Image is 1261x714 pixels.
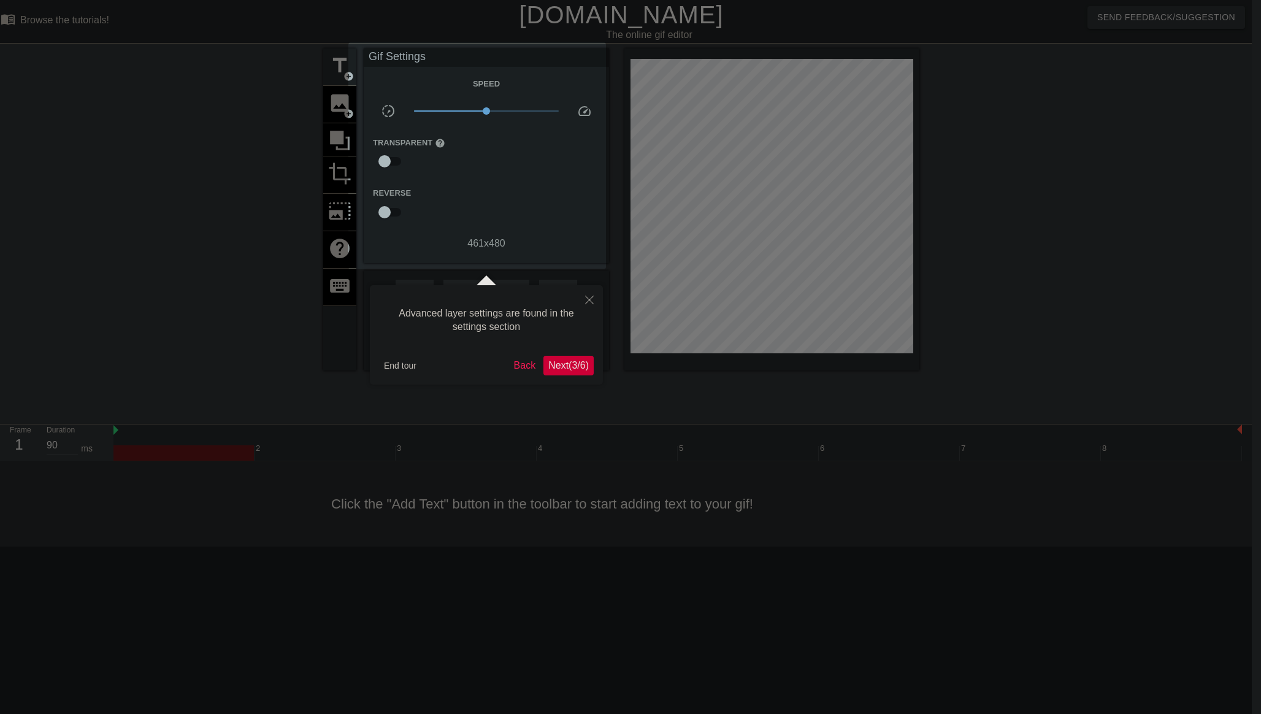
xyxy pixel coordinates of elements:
button: Next [543,356,594,375]
div: Advanced layer settings are found in the settings section [379,294,594,347]
button: Back [509,356,541,375]
button: End tour [379,356,421,375]
button: Close [576,285,603,313]
span: Next ( 3 / 6 ) [548,360,589,370]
